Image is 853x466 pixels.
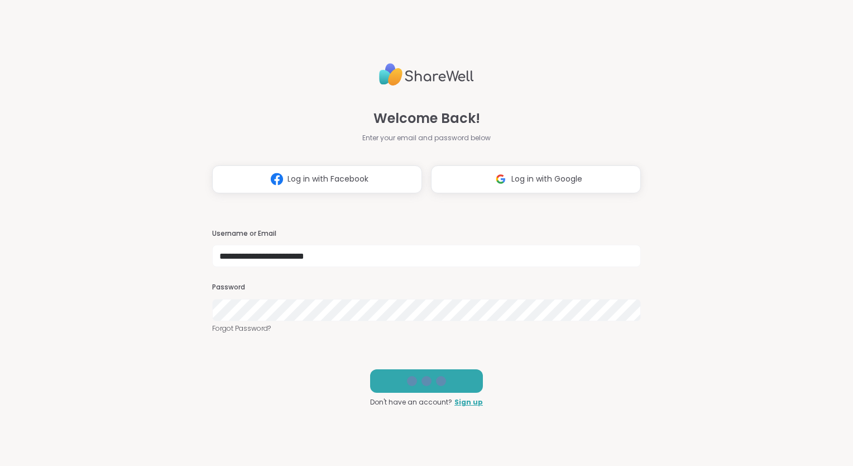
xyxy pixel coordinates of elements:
a: Forgot Password? [212,324,641,334]
span: Enter your email and password below [362,133,491,143]
img: ShareWell Logo [379,59,474,91]
span: Welcome Back! [373,108,480,129]
a: Sign up [454,397,483,407]
h3: Username or Email [212,229,641,239]
span: Don't have an account? [370,397,452,407]
h3: Password [212,283,641,292]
